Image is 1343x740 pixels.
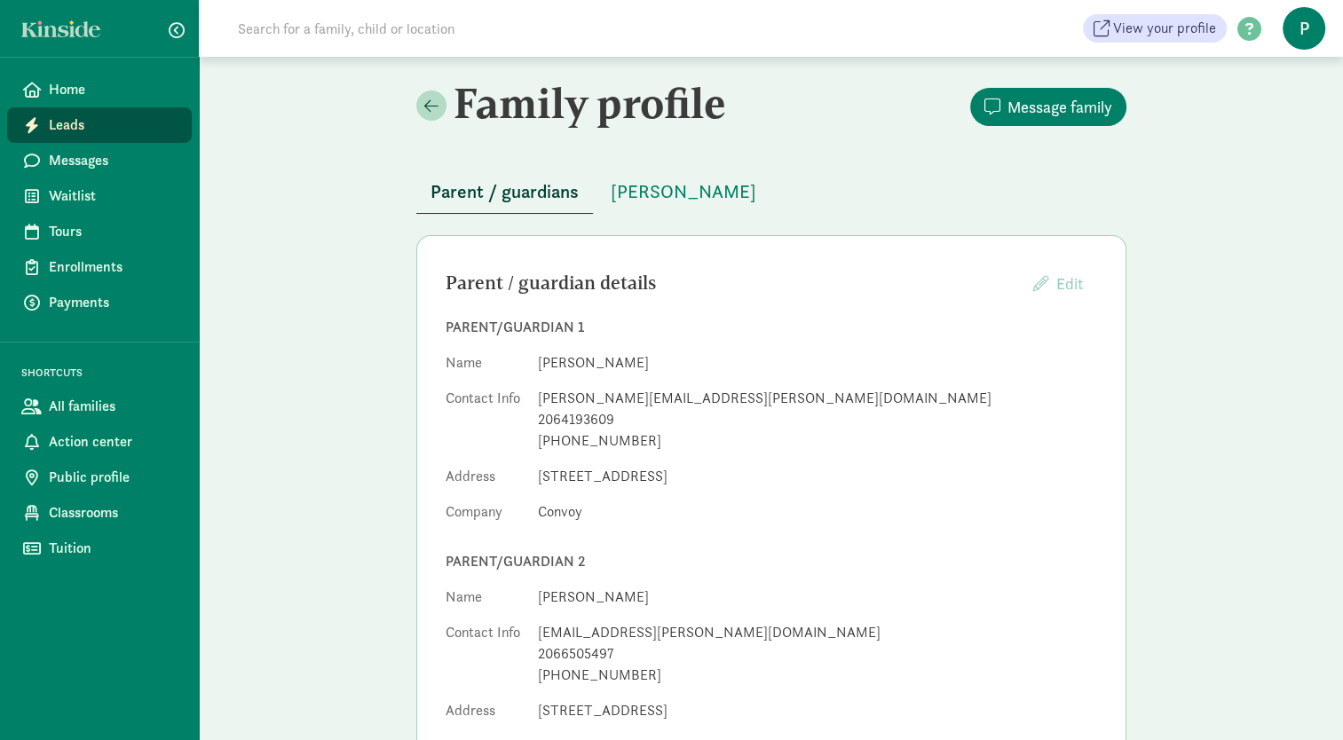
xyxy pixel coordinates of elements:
a: View your profile [1083,14,1227,43]
a: Payments [7,285,192,320]
button: Message family [970,88,1126,126]
span: Messages [49,150,178,171]
dt: Address [446,700,524,728]
dd: [STREET_ADDRESS] [538,466,1097,487]
div: Parent/guardian 1 [446,317,1097,338]
span: P [1283,7,1325,50]
dt: Address [446,466,524,494]
a: [PERSON_NAME] [596,182,770,202]
div: [PHONE_NUMBER] [538,665,1097,686]
div: 2066505497 [538,643,1097,665]
dd: [PERSON_NAME] [538,586,1097,608]
span: Payments [49,292,178,313]
span: [PERSON_NAME] [611,177,756,206]
span: View your profile [1113,18,1216,39]
dt: Contact Info [446,622,524,693]
a: Action center [7,424,192,460]
span: Tuition [49,538,178,559]
span: Waitlist [49,185,178,207]
div: Parent/guardian 2 [446,551,1097,572]
dt: Name [446,352,524,381]
a: Tours [7,214,192,249]
span: Action center [49,431,178,453]
dt: Name [446,586,524,615]
button: Edit [1019,264,1097,303]
a: Parent / guardians [416,182,593,202]
input: Search for a family, child or location [227,11,725,46]
span: Leads [49,114,178,136]
dt: Contact Info [446,388,524,459]
button: Parent / guardians [416,170,593,214]
div: Parent / guardian details [446,269,1019,297]
div: [EMAIL_ADDRESS][PERSON_NAME][DOMAIN_NAME] [538,622,1097,643]
h2: Family profile [416,78,768,128]
button: [PERSON_NAME] [596,170,770,213]
span: Edit [1056,273,1083,294]
span: Classrooms [49,502,178,524]
dd: Convoy [538,501,1097,523]
a: Tuition [7,531,192,566]
a: Home [7,72,192,107]
iframe: Chat Widget [1254,655,1343,740]
dd: [STREET_ADDRESS] [538,700,1097,721]
a: Waitlist [7,178,192,214]
span: Enrollments [49,256,178,278]
dd: [PERSON_NAME] [538,352,1097,374]
a: Leads [7,107,192,143]
dt: Company [446,501,524,530]
div: [PERSON_NAME][EMAIL_ADDRESS][PERSON_NAME][DOMAIN_NAME] [538,388,1097,409]
a: Messages [7,143,192,178]
span: Public profile [49,467,178,488]
span: Tours [49,221,178,242]
span: All families [49,396,178,417]
a: Public profile [7,460,192,495]
span: Message family [1007,95,1112,119]
span: Parent / guardians [431,177,579,206]
div: 2064193609 [538,409,1097,430]
a: All families [7,389,192,424]
div: [PHONE_NUMBER] [538,430,1097,452]
a: Classrooms [7,495,192,531]
span: Home [49,79,178,100]
a: Enrollments [7,249,192,285]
